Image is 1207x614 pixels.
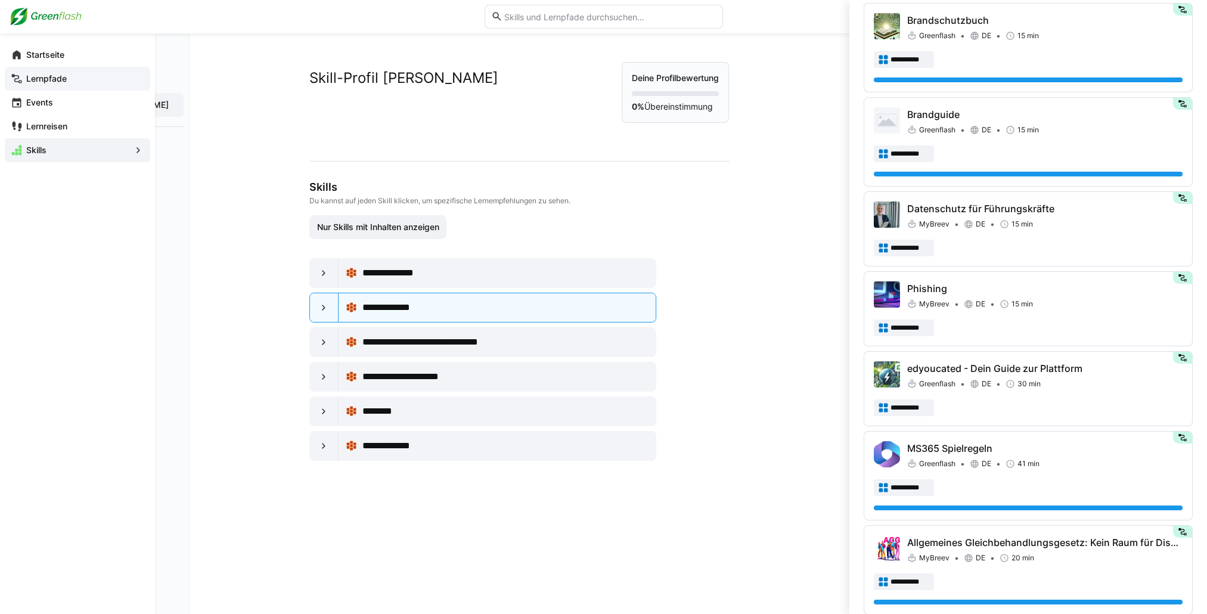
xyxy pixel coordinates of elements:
[874,107,900,134] img: Brandguide
[976,553,985,563] span: DE
[632,101,644,111] strong: 0%
[309,215,447,239] button: Nur Skills mit Inhalten anzeigen
[502,11,716,22] input: Skills und Lernpfade durchsuchen…
[919,125,955,135] span: Greenflash
[976,219,985,229] span: DE
[309,69,498,87] h2: Skill-Profil [PERSON_NAME]
[907,13,1183,27] p: Brandschutzbuch
[1011,299,1033,309] span: 15 min
[1011,219,1033,229] span: 15 min
[632,72,719,84] p: Deine Profilbewertung
[919,31,955,41] span: Greenflash
[874,361,900,387] img: edyoucated - Dein Guide zur Plattform
[919,299,950,309] span: MyBreev
[1017,379,1041,389] span: 30 min
[907,441,1183,455] p: MS365 Spielregeln
[907,107,1183,122] p: Brandguide
[982,125,991,135] span: DE
[982,459,991,469] span: DE
[982,31,991,41] span: DE
[1011,553,1034,563] span: 20 min
[874,13,900,39] img: Brandschutzbuch
[309,196,727,206] p: Du kannst auf jeden Skill klicken, um spezifische Lernempfehlungen zu sehen.
[919,459,955,469] span: Greenflash
[1017,459,1040,469] span: 41 min
[309,181,727,194] h3: Skills
[1017,31,1039,41] span: 15 min
[976,299,985,309] span: DE
[919,219,950,229] span: MyBreev
[1017,125,1039,135] span: 15 min
[874,441,900,467] img: MS365 Spielregeln
[907,281,1183,296] p: Phishing
[907,201,1183,216] p: Datenschutz für Führungskräfte
[919,379,955,389] span: Greenflash
[919,553,950,563] span: MyBreev
[982,379,991,389] span: DE
[632,101,719,113] p: Übereinstimmung
[907,535,1183,550] p: Allgemeines Gleichbehandlungsgesetz: Kein Raum für Diskriminierung
[907,361,1183,376] p: edyoucated - Dein Guide zur Plattform
[874,281,900,308] img: Phishing
[874,201,900,228] img: Datenschutz für Führungskräfte
[315,221,440,233] span: Nur Skills mit Inhalten anzeigen
[874,535,900,562] img: Allgemeines Gleichbehandlungsgesetz: Kein Raum für Diskriminierung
